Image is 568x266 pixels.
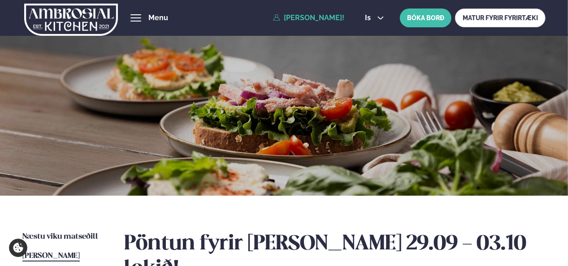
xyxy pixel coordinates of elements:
[400,9,451,27] button: BÓKA BORÐ
[455,9,546,27] a: MATUR FYRIR FYRIRTÆKI
[22,233,98,240] span: Næstu viku matseðill
[365,14,373,21] span: is
[22,232,98,242] a: Næstu viku matseðill
[22,251,80,262] a: [PERSON_NAME]
[22,252,80,260] span: [PERSON_NAME]
[358,14,391,21] button: is
[24,1,118,38] img: logo
[273,14,344,22] a: [PERSON_NAME]!
[130,13,141,23] button: hamburger
[9,239,27,257] a: Cookie settings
